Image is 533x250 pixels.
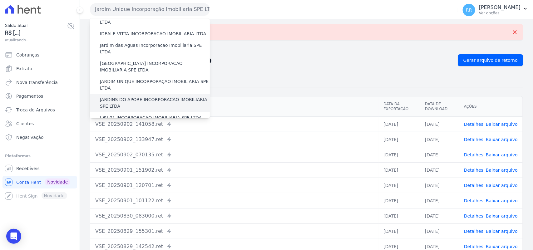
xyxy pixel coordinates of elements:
nav: Breadcrumb [90,45,523,52]
td: [DATE] [420,132,459,147]
span: Clientes [16,120,34,127]
div: Open Intercom Messenger [6,229,21,244]
div: Plataformas [5,152,75,160]
a: Baixar arquivo [486,122,518,127]
th: Arquivo [90,96,378,117]
a: Baixar arquivo [486,213,518,218]
span: Novidade [45,179,70,185]
span: RR [466,8,472,12]
a: Detalhes [464,213,483,218]
td: [DATE] [420,178,459,193]
label: JARDIM UNIQUE INCORPORAÇÃO IMOBILIARIA SPE LTDA [100,78,210,91]
th: Data da Exportação [378,96,420,117]
td: [DATE] [420,162,459,178]
div: VSE_20250902_133947.ret [95,136,373,143]
label: JARDINS DO APORE INCORPORACAO IMOBILIARIA SPE LTDA [100,96,210,110]
a: Extrato [2,62,77,75]
button: RR [PERSON_NAME] Ver opções [458,1,533,19]
td: [DATE] [378,147,420,162]
div: VSE_20250902_070135.ret [95,151,373,159]
span: atualizando... [5,37,67,43]
a: Baixar arquivo [486,229,518,234]
a: Clientes [2,117,77,130]
span: Recebíveis [16,165,40,172]
nav: Sidebar [5,49,75,202]
label: Jardim das Aguas Incorporacao Imobiliaria SPE LTDA [100,42,210,55]
td: [DATE] [378,193,420,208]
a: Negativação [2,131,77,144]
a: Baixar arquivo [486,168,518,173]
a: Troca de Arquivos [2,104,77,116]
a: Detalhes [464,122,483,127]
td: [DATE] [420,208,459,223]
a: Detalhes [464,152,483,157]
label: IDEALE PREMIUM INCORPORACAO IMOBILIARIA LTDA [100,12,210,26]
td: [DATE] [378,132,420,147]
a: Recebíveis [2,162,77,175]
td: [DATE] [378,208,420,223]
span: Conta Hent [16,179,41,185]
div: VSE_20250901_101122.ret [95,197,373,204]
th: Ações [459,96,523,117]
div: VSE_20250830_083000.ret [95,212,373,220]
a: Detalhes [464,229,483,234]
span: Extrato [16,66,32,72]
a: Conta Hent Novidade [2,176,77,189]
a: Baixar arquivo [486,137,518,142]
td: [DATE] [420,193,459,208]
div: VSE_20250901_120701.ret [95,182,373,189]
a: Detalhes [464,168,483,173]
td: [DATE] [378,178,420,193]
a: Baixar arquivo [486,198,518,203]
h2: Exportações de Retorno [90,56,453,65]
a: Cobranças [2,49,77,61]
span: Nova transferência [16,79,58,86]
label: LRV 01 INCORPORACAO IMOBILIARIA SPE LTDA [100,115,202,121]
td: [DATE] [420,116,459,132]
div: VSE_20250901_151902.ret [95,166,373,174]
label: [GEOGRAPHIC_DATA] INCORPORACAO IMOBILIARIA SPE LTDA [100,60,210,73]
th: Data de Download [420,96,459,117]
a: Baixar arquivo [486,183,518,188]
a: Detalhes [464,183,483,188]
div: VSE_20250829_155301.ret [95,228,373,235]
td: [DATE] [420,147,459,162]
a: Detalhes [464,198,483,203]
span: Saldo atual [5,22,67,29]
a: Detalhes [464,137,483,142]
span: R$ [...] [5,29,67,37]
div: VSE_20250902_141058.ret [95,120,373,128]
span: Gerar arquivo de retorno [463,57,518,63]
span: Negativação [16,134,44,140]
label: IDEALE VITTA INCORPORACAO IMOBILIARIA LTDA [100,31,206,37]
td: [DATE] [420,223,459,239]
span: Cobranças [16,52,39,58]
a: Gerar arquivo de retorno [458,54,523,66]
a: Baixar arquivo [486,152,518,157]
td: [DATE] [378,223,420,239]
span: Troca de Arquivos [16,107,55,113]
td: [DATE] [378,116,420,132]
a: Detalhes [464,244,483,249]
a: Baixar arquivo [486,244,518,249]
p: [PERSON_NAME] [479,4,521,11]
button: Jardim Unique Incorporação Imobiliaria SPE LTDA [90,3,210,16]
td: [DATE] [378,162,420,178]
p: Ver opções [479,11,521,16]
span: Pagamentos [16,93,43,99]
a: Pagamentos [2,90,77,102]
a: Nova transferência [2,76,77,89]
